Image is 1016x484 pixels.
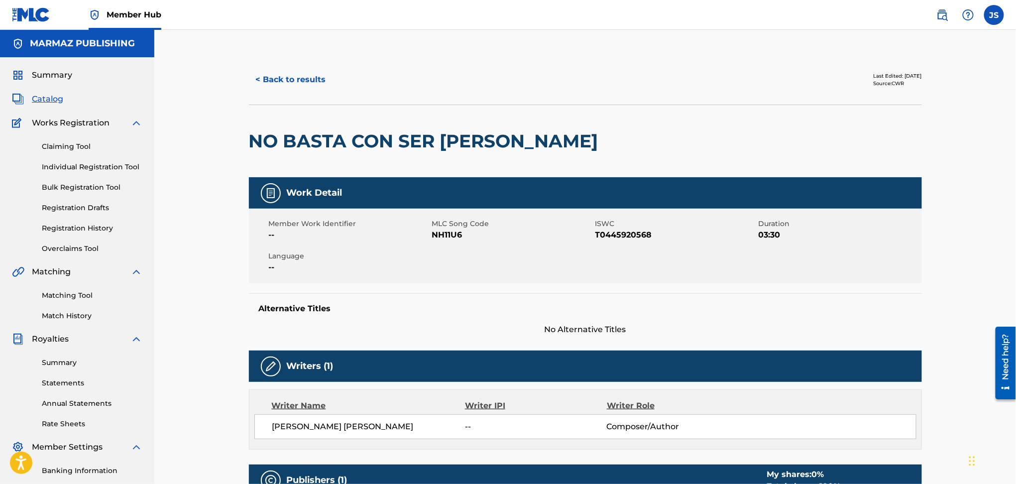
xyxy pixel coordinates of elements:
[12,117,25,129] img: Works Registration
[249,324,922,336] span: No Alternative Titles
[32,93,63,105] span: Catalog
[42,223,142,234] a: Registration History
[272,421,465,433] span: [PERSON_NAME] [PERSON_NAME]
[12,38,24,50] img: Accounts
[130,266,142,278] img: expand
[12,441,24,453] img: Member Settings
[465,421,606,433] span: --
[42,466,142,476] a: Banking Information
[812,470,824,479] span: 0 %
[12,93,63,105] a: CatalogCatalog
[42,243,142,254] a: Overclaims Tool
[269,219,430,229] span: Member Work Identifier
[958,5,978,25] div: Help
[130,117,142,129] img: expand
[32,117,110,129] span: Works Registration
[969,446,975,476] div: Arrastrar
[32,266,71,278] span: Matching
[42,358,142,368] a: Summary
[42,398,142,409] a: Annual Statements
[269,229,430,241] span: --
[12,7,50,22] img: MLC Logo
[465,400,607,412] div: Writer IPI
[42,162,142,172] a: Individual Registration Tool
[759,229,919,241] span: 03:30
[249,67,333,92] button: < Back to results
[932,5,952,25] a: Public Search
[272,400,465,412] div: Writer Name
[988,323,1016,403] iframe: Resource Center
[130,441,142,453] img: expand
[12,69,72,81] a: SummarySummary
[130,333,142,345] img: expand
[269,261,430,273] span: --
[30,38,135,49] h5: MARMAZ PUBLISHING
[42,419,142,429] a: Rate Sheets
[265,187,277,199] img: Work Detail
[42,378,142,388] a: Statements
[287,187,342,199] h5: Work Detail
[984,5,1004,25] div: User Menu
[265,361,277,372] img: Writers
[936,9,948,21] img: search
[767,469,841,481] div: My shares:
[259,304,912,314] h5: Alternative Titles
[269,251,430,261] span: Language
[32,69,72,81] span: Summary
[32,333,69,345] span: Royalties
[42,203,142,213] a: Registration Drafts
[966,436,1016,484] div: Widget de chat
[287,361,334,372] h5: Writers (1)
[249,130,603,152] h2: NO BASTA CON SER [PERSON_NAME]
[12,93,24,105] img: Catalog
[874,72,922,80] div: Last Edited: [DATE]
[595,229,756,241] span: T0445920568
[32,441,103,453] span: Member Settings
[595,219,756,229] span: ISWC
[42,290,142,301] a: Matching Tool
[607,421,736,433] span: Composer/Author
[962,9,974,21] img: help
[42,141,142,152] a: Claiming Tool
[89,9,101,21] img: Top Rightsholder
[12,266,24,278] img: Matching
[759,219,919,229] span: Duration
[12,333,24,345] img: Royalties
[432,229,593,241] span: NH11U6
[966,436,1016,484] iframe: Chat Widget
[42,182,142,193] a: Bulk Registration Tool
[607,400,736,412] div: Writer Role
[432,219,593,229] span: MLC Song Code
[42,311,142,321] a: Match History
[12,69,24,81] img: Summary
[874,80,922,87] div: Source: CWR
[107,9,161,20] span: Member Hub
